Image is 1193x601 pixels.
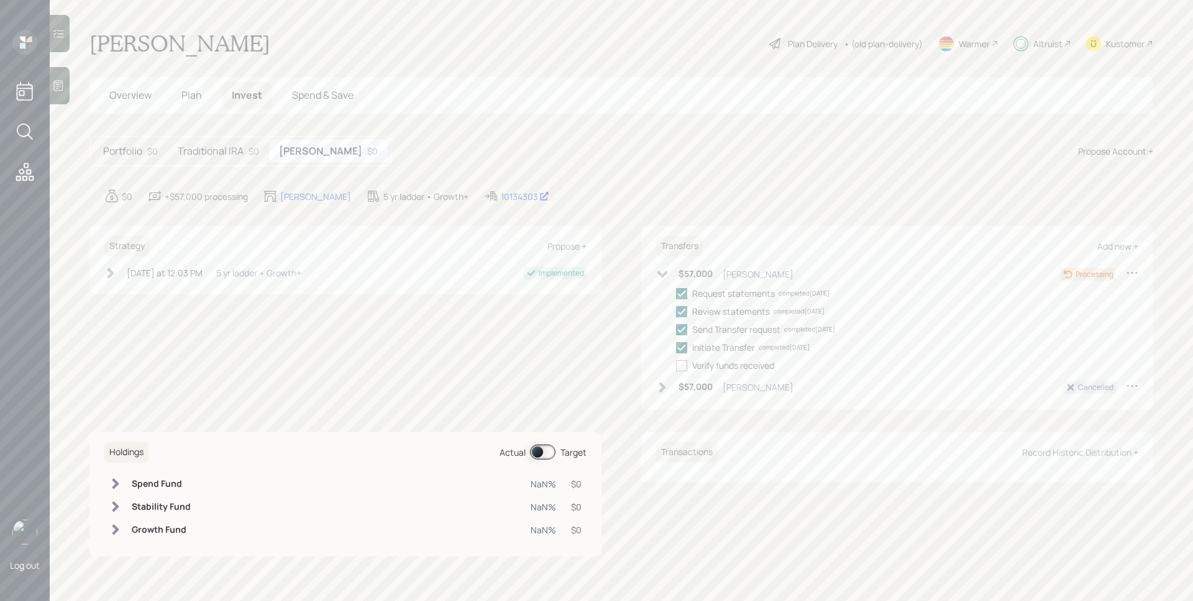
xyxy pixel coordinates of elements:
div: 5 yr ladder • Growth+ [383,190,469,203]
span: Plan [181,88,202,102]
div: completed [DATE] [774,307,825,316]
div: NaN% [531,523,556,536]
div: Implemented [539,268,584,279]
div: Propose + [547,240,587,252]
span: Overview [109,88,152,102]
div: $0 [571,523,582,536]
h6: Spend Fund [132,479,191,489]
div: Review statements [692,305,770,318]
div: Request statements [692,287,775,300]
div: $0 [122,190,132,203]
div: $0 [249,145,259,158]
div: Target [560,446,587,459]
div: completed [DATE] [759,343,810,352]
div: 5 yr ladder • Growth+ [216,266,301,279]
div: Send Transfer request [692,323,780,336]
div: Record Historic Distribution + [1022,446,1138,458]
h5: [PERSON_NAME] [279,145,362,157]
h6: Growth Fund [132,525,191,535]
h6: Strategy [104,236,150,256]
div: Altruist [1033,37,1063,50]
div: +$57,000 processing [165,190,248,203]
div: Log out [10,559,40,571]
h6: $57,000 [679,269,713,279]
div: 10134303 [501,190,549,203]
div: Plan Delivery [788,37,838,50]
div: $0 [147,145,158,158]
h6: Transfers [656,236,703,256]
h5: Traditional IRA [178,145,244,157]
h6: Holdings [104,442,149,463]
h1: [PERSON_NAME] [89,30,270,57]
h6: Transactions [656,442,718,463]
div: • (old plan-delivery) [844,37,923,50]
div: Verify funds received [692,359,774,372]
div: Cancelled [1078,382,1113,393]
div: [DATE] at 12:03 PM [127,266,203,279]
div: [PERSON_NAME] [723,268,793,281]
div: [PERSON_NAME] [280,190,351,203]
div: Propose Account + [1078,145,1153,158]
h5: Portfolio [103,145,142,157]
div: $0 [367,145,378,158]
div: completed [DATE] [784,325,835,334]
div: Processing [1076,269,1113,280]
img: james-distasi-headshot.png [12,520,37,545]
h6: Stability Fund [132,502,191,512]
div: Initiate Transfer [692,341,755,354]
span: Spend & Save [292,88,354,102]
div: Warmer [959,37,990,50]
div: [PERSON_NAME] [723,381,793,394]
div: Actual [500,446,526,459]
div: $0 [571,477,582,490]
div: completed [DATE] [779,289,830,298]
div: $0 [571,500,582,513]
h6: $57,000 [679,382,713,392]
span: Invest [232,88,262,102]
div: Add new + [1097,240,1138,252]
div: Kustomer [1106,37,1145,50]
div: NaN% [531,477,556,490]
div: NaN% [531,500,556,513]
